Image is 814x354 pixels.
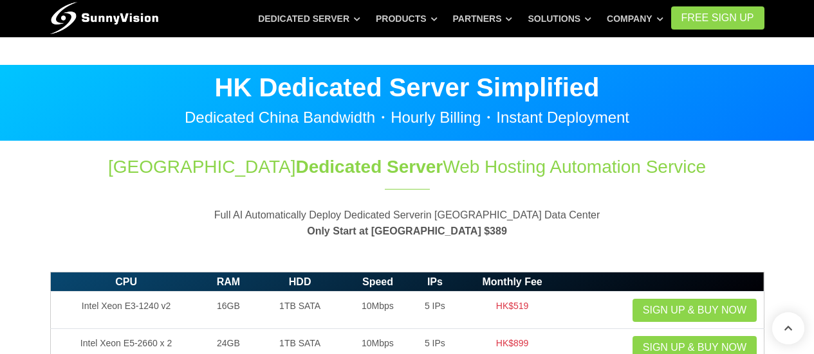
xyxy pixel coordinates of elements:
td: 1TB SATA [255,292,345,329]
a: FREE Sign Up [671,6,764,30]
h1: [GEOGRAPHIC_DATA] Web Hosting Automation Service [50,154,764,179]
a: Solutions [528,7,591,30]
a: Products [376,7,438,30]
span: Dedicated Server [295,157,443,177]
th: Monthly Fee [459,272,565,292]
p: HK Dedicated Server Simplified [50,75,764,100]
a: Company [607,7,663,30]
td: HK$519 [459,292,565,329]
p: Full AI Automatically Deploy Dedicated Serverin [GEOGRAPHIC_DATA] Data Center [50,207,764,240]
strong: Only Start at [GEOGRAPHIC_DATA] $389 [307,226,507,236]
td: Intel Xeon E3-1240 v2 [50,292,202,329]
p: Dedicated China Bandwidth・Hourly Billing・Instant Deployment [50,110,764,125]
th: Speed [345,272,411,292]
a: Sign up & Buy Now [633,299,757,322]
td: 16GB [202,292,255,329]
th: IPs [411,272,459,292]
td: 10Mbps [345,292,411,329]
td: 5 IPs [411,292,459,329]
th: HDD [255,272,345,292]
a: Partners [453,7,513,30]
a: Dedicated Server [258,7,360,30]
th: CPU [50,272,202,292]
th: RAM [202,272,255,292]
